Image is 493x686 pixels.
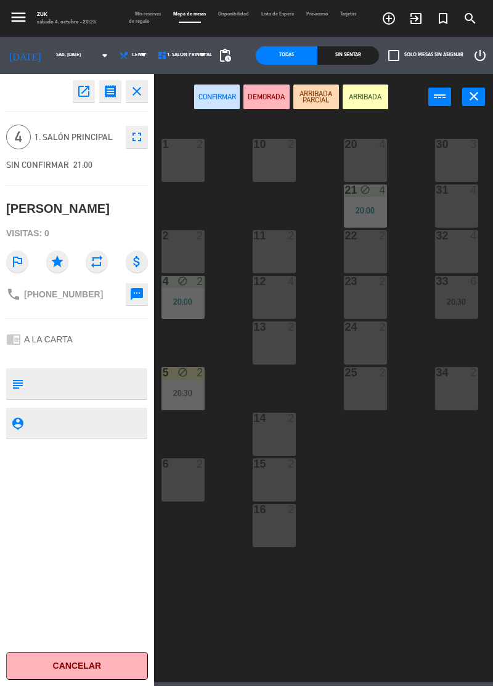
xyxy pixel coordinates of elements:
[161,389,205,397] div: 20:30
[388,50,463,61] label: Solo mesas sin asignar
[288,276,295,287] div: 4
[345,230,346,241] div: 22
[317,46,379,65] div: Sin sentar
[126,126,148,148] button: fullscreen
[293,85,339,109] button: ARRIBADA PARCIAL
[288,413,295,424] div: 2
[97,48,112,63] i: arrow_drop_down
[256,46,317,65] div: Todas
[255,12,300,17] span: Lista de Espera
[379,230,386,241] div: 2
[129,130,144,144] i: fullscreen
[379,321,386,333] div: 2
[345,139,346,150] div: 20
[470,184,478,196] div: 4
[86,250,108,273] i: repeat
[167,53,212,58] span: 1. Salón Principal
[470,276,478,287] div: 6
[345,184,346,196] div: 21
[379,276,386,287] div: 2
[73,160,92,170] span: 21:00
[345,367,346,378] div: 25
[6,250,28,273] i: outlined_flag
[360,184,370,195] i: block
[197,458,204,469] div: 2
[343,85,388,109] button: ARRIBADA
[6,199,110,219] div: [PERSON_NAME]
[76,84,91,99] i: open_in_new
[467,89,481,104] i: close
[254,321,255,333] div: 13
[473,48,487,63] i: power_settings_new
[288,139,295,150] div: 2
[177,367,188,378] i: block
[381,11,396,26] i: add_circle_outline
[46,250,68,273] i: star
[6,332,21,347] i: chrome_reader_mode
[344,206,387,215] div: 20:00
[24,289,103,299] span: [PHONE_NUMBER]
[470,230,478,241] div: 4
[409,11,423,26] i: exit_to_app
[197,276,204,287] div: 2
[288,230,295,241] div: 2
[470,367,478,378] div: 2
[379,367,386,378] div: 2
[254,458,255,469] div: 15
[345,321,346,333] div: 24
[126,80,148,102] button: close
[254,504,255,515] div: 16
[9,8,28,30] button: menu
[6,223,148,244] div: Visitas: 0
[433,89,447,104] i: power_input
[177,276,188,286] i: block
[288,504,295,515] div: 2
[436,11,450,26] i: turned_in_not
[197,230,204,241] div: 2
[126,250,148,273] i: attach_money
[129,12,167,17] span: Mis reservas
[6,652,148,680] button: Cancelar
[6,125,31,149] span: 4
[9,8,28,27] i: menu
[388,50,399,61] span: check_box_outline_blank
[161,297,205,306] div: 20:00
[197,139,204,150] div: 2
[129,287,144,302] i: sms
[254,413,255,424] div: 14
[37,19,96,26] div: sábado 4. octubre - 20:25
[103,84,118,99] i: receipt
[24,334,73,344] span: A LA CARTA
[35,130,120,144] span: 1. Salón Principal
[463,11,478,26] i: search
[37,11,96,19] div: Zuk
[379,184,386,196] div: 4
[132,53,145,58] span: Cena
[6,287,21,302] i: phone
[212,12,255,17] span: Disponibilidad
[428,88,451,106] button: power_input
[218,48,232,63] span: pending_actions
[194,85,240,109] button: Confirmar
[6,160,69,170] span: SIN CONFIRMAR
[99,80,121,102] button: receipt
[300,12,334,17] span: Pre-acceso
[288,321,295,333] div: 2
[345,276,346,287] div: 23
[462,88,485,106] button: close
[10,416,24,430] i: person_pin
[243,85,289,109] button: DEMORADA
[435,297,478,306] div: 20:30
[254,230,255,241] div: 11
[73,80,95,102] button: open_in_new
[379,139,386,150] div: 4
[126,283,148,305] button: sms
[254,139,255,150] div: 10
[197,367,204,378] div: 2
[254,276,255,287] div: 12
